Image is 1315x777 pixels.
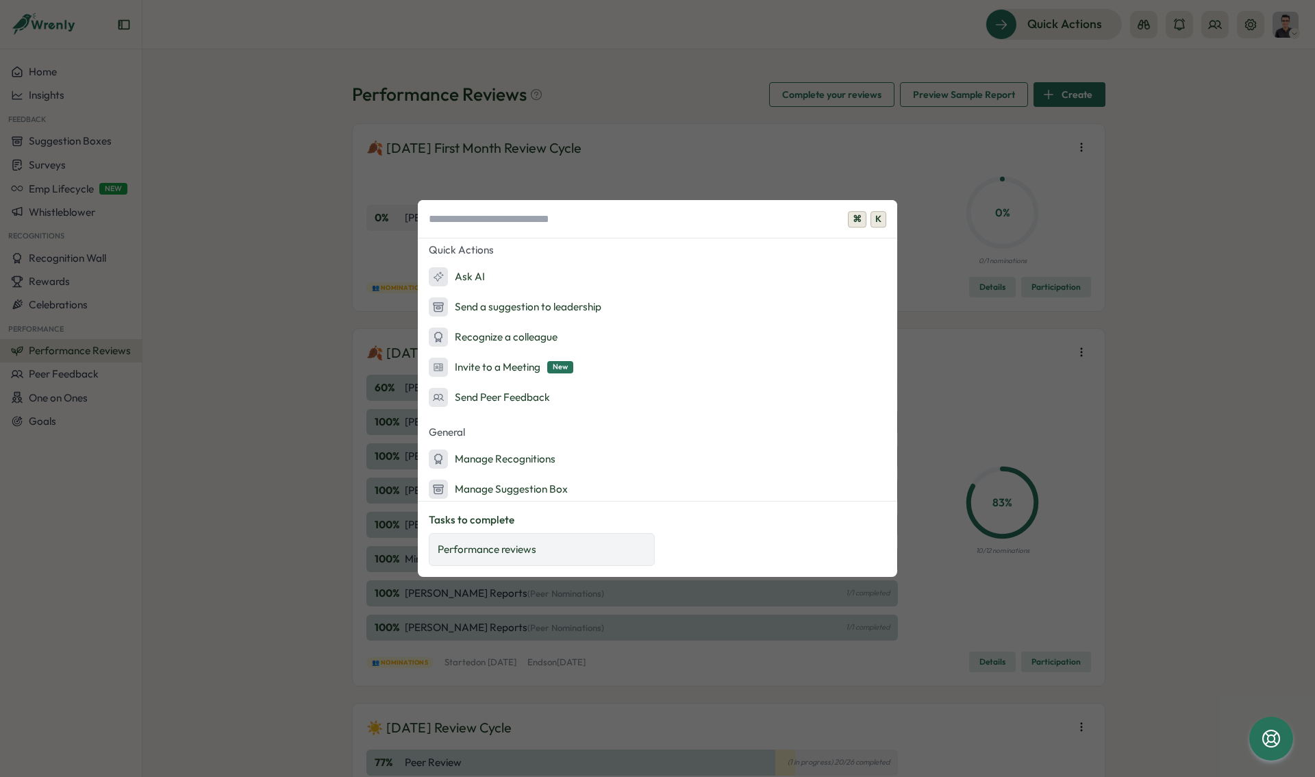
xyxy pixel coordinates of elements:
[418,476,897,503] button: Manage Suggestion Box
[438,542,536,557] p: Performance reviews
[418,445,897,473] button: Manage Recognitions
[429,449,555,469] div: Manage Recognitions
[418,323,897,351] button: Recognize a colleague
[418,263,897,291] button: Ask AI
[848,211,866,227] span: ⌘
[418,422,897,443] p: General
[418,384,897,411] button: Send Peer Feedback
[429,328,558,347] div: Recognize a colleague
[429,388,550,407] div: Send Peer Feedback
[429,480,568,499] div: Manage Suggestion Box
[429,297,601,317] div: Send a suggestion to leadership
[547,361,573,373] span: New
[429,267,485,286] div: Ask AI
[429,513,886,528] p: Tasks to complete
[418,240,897,260] p: Quick Actions
[871,211,886,227] span: K
[429,358,573,377] div: Invite to a Meeting
[418,293,897,321] button: Send a suggestion to leadership
[418,354,897,381] button: Invite to a MeetingNew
